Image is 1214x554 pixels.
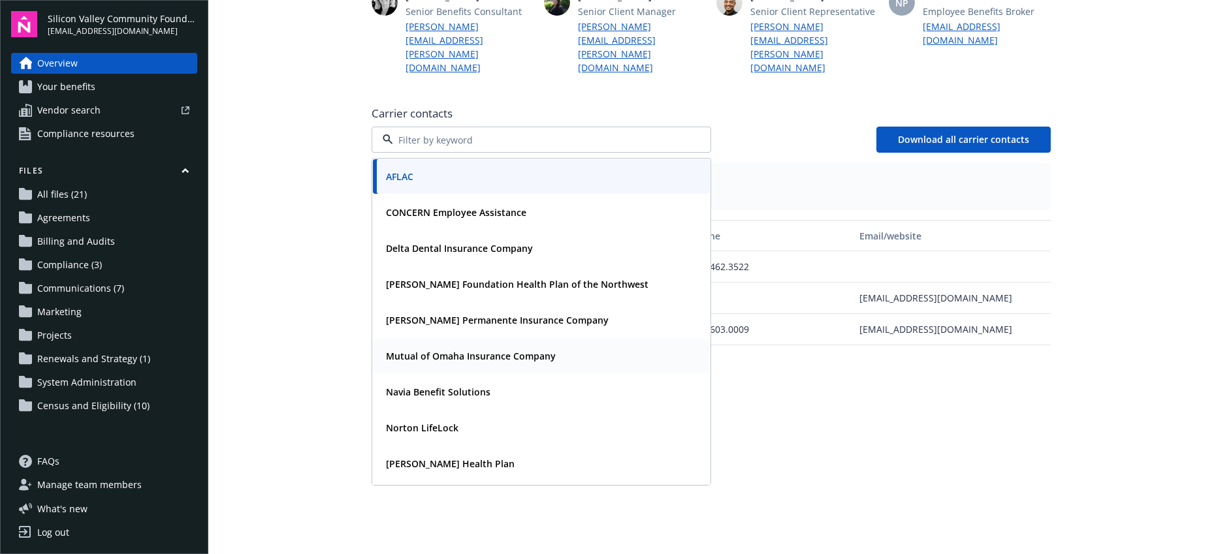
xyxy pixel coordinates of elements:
a: Census and Eligibility (10) [11,395,197,416]
a: Manage team members [11,474,197,495]
span: Download all carrier contacts [898,133,1029,146]
span: Accident - (EN661), Critical Illness - (EN661) [382,185,1040,199]
div: [EMAIL_ADDRESS][DOMAIN_NAME] [854,314,1051,345]
a: [PERSON_NAME][EMAIL_ADDRESS][PERSON_NAME][DOMAIN_NAME] [750,20,878,74]
a: Compliance (3) [11,254,197,275]
span: Renewals and Strategy (1) [37,348,150,369]
a: Agreements [11,208,197,228]
span: Compliance (3) [37,254,102,275]
a: Marketing [11,301,197,322]
a: Projects [11,325,197,346]
span: Census and Eligibility (10) [37,395,150,416]
a: Communications (7) [11,278,197,299]
input: Filter by keyword [393,133,684,147]
strong: AFLAC [386,170,413,183]
span: Employee Benefits Broker [923,5,1051,18]
span: All files (21) [37,184,87,205]
span: Manage team members [37,474,142,495]
div: Phone [692,229,848,243]
span: Projects [37,325,72,346]
a: Renewals and Strategy (1) [11,348,197,369]
button: What's new [11,502,108,516]
strong: [PERSON_NAME] Permanente Insurance Company [386,314,609,326]
span: Marketing [37,301,82,322]
span: Senior Benefits Consultant [406,5,534,18]
div: Log out [37,522,69,543]
strong: [PERSON_NAME] Health Plan [386,457,515,470]
strong: [PERSON_NAME] Foundation Health Plan of the Northwest [386,278,648,290]
a: Vendor search [11,100,197,121]
span: Your benefits [37,76,95,97]
span: System Administration [37,372,136,393]
a: [PERSON_NAME][EMAIL_ADDRESS][PERSON_NAME][DOMAIN_NAME] [406,20,534,74]
a: Overview [11,53,197,74]
a: System Administration [11,372,197,393]
span: [EMAIL_ADDRESS][DOMAIN_NAME] [48,25,197,37]
span: Carrier contacts [372,106,1051,121]
span: Agreements [37,208,90,228]
img: navigator-logo.svg [11,11,37,37]
button: Phone [686,220,854,251]
span: FAQs [37,451,59,472]
strong: Navia Benefit Solutions [386,386,490,398]
span: Communications (7) [37,278,124,299]
span: Vendor search [37,100,101,121]
span: What ' s new [37,502,88,516]
a: FAQs [11,451,197,472]
span: Plan types [382,174,1040,185]
strong: CONCERN Employee Assistance [386,206,526,219]
button: Download all carrier contacts [876,127,1051,153]
a: Your benefits [11,76,197,97]
div: [EMAIL_ADDRESS][DOMAIN_NAME] [854,283,1051,314]
span: Senior Client Manager [578,5,706,18]
a: [EMAIL_ADDRESS][DOMAIN_NAME] [923,20,1051,47]
div: Email/website [859,229,1046,243]
strong: Delta Dental Insurance Company [386,242,533,254]
button: Files [11,165,197,181]
a: All files (21) [11,184,197,205]
a: Compliance resources [11,123,197,144]
strong: Norton LifeLock [386,422,458,434]
button: Silicon Valley Community Foundation[EMAIL_ADDRESS][DOMAIN_NAME] [48,11,197,37]
a: Billing and Audits [11,231,197,252]
strong: Mutual of Omaha Insurance Company [386,350,556,362]
div: 800.462.3522 [686,251,854,283]
span: Billing and Audits [37,231,115,252]
span: Overview [37,53,78,74]
div: 415.603.0009 [686,314,854,345]
a: [PERSON_NAME][EMAIL_ADDRESS][PERSON_NAME][DOMAIN_NAME] [578,20,706,74]
span: Senior Client Representative [750,5,878,18]
span: Silicon Valley Community Foundation [48,12,197,25]
button: Email/website [854,220,1051,251]
span: Compliance resources [37,123,135,144]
